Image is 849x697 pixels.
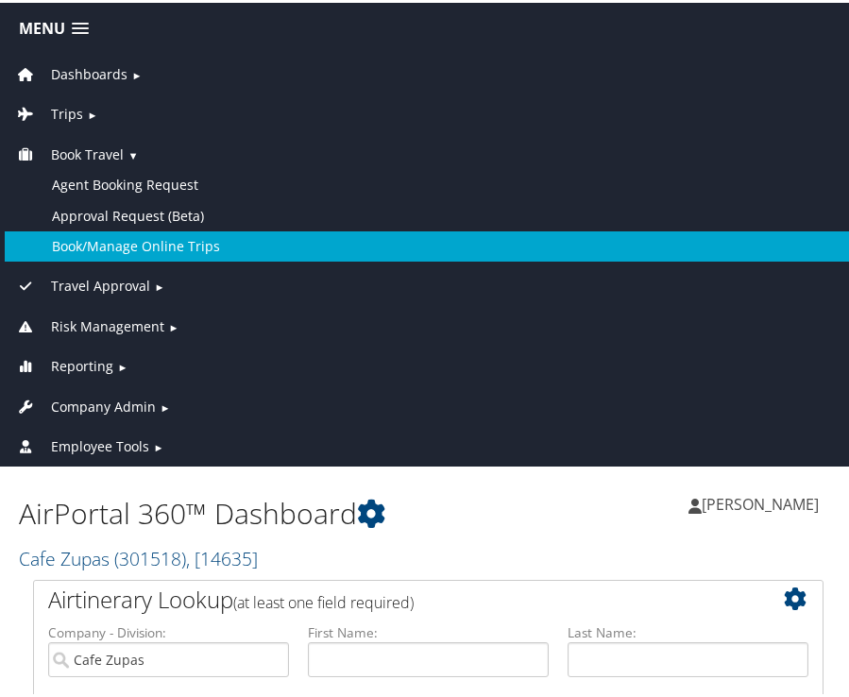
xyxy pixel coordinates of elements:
[688,473,838,530] a: [PERSON_NAME]
[87,105,97,119] span: ►
[51,394,156,415] span: Company Admin
[51,433,149,454] span: Employee Tools
[308,620,549,639] label: First Name:
[154,277,164,291] span: ►
[48,620,289,639] label: Company - Division:
[14,143,124,161] a: Book Travel
[160,398,170,412] span: ►
[153,437,163,451] span: ►
[19,491,429,531] h1: AirPortal 360™ Dashboard
[19,543,258,569] a: Cafe Zupas
[186,543,258,569] span: , [ 14635 ]
[14,314,164,332] a: Risk Management
[117,357,127,371] span: ►
[568,620,808,639] label: Last Name:
[168,317,178,331] span: ►
[9,10,98,42] a: Menu
[14,395,156,413] a: Company Admin
[14,434,149,452] a: Employee Tools
[114,543,186,569] span: ( 301518 )
[48,581,742,613] h2: Airtinerary Lookup
[51,353,113,374] span: Reporting
[131,65,142,79] span: ►
[14,62,127,80] a: Dashboards
[19,17,65,35] span: Menu
[233,589,414,610] span: (at least one field required)
[14,274,150,292] a: Travel Approval
[14,354,113,372] a: Reporting
[51,61,127,82] span: Dashboards
[51,142,124,162] span: Book Travel
[702,491,819,512] span: [PERSON_NAME]
[127,145,138,160] span: ▼
[51,314,164,334] span: Risk Management
[14,102,83,120] a: Trips
[51,101,83,122] span: Trips
[51,273,150,294] span: Travel Approval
